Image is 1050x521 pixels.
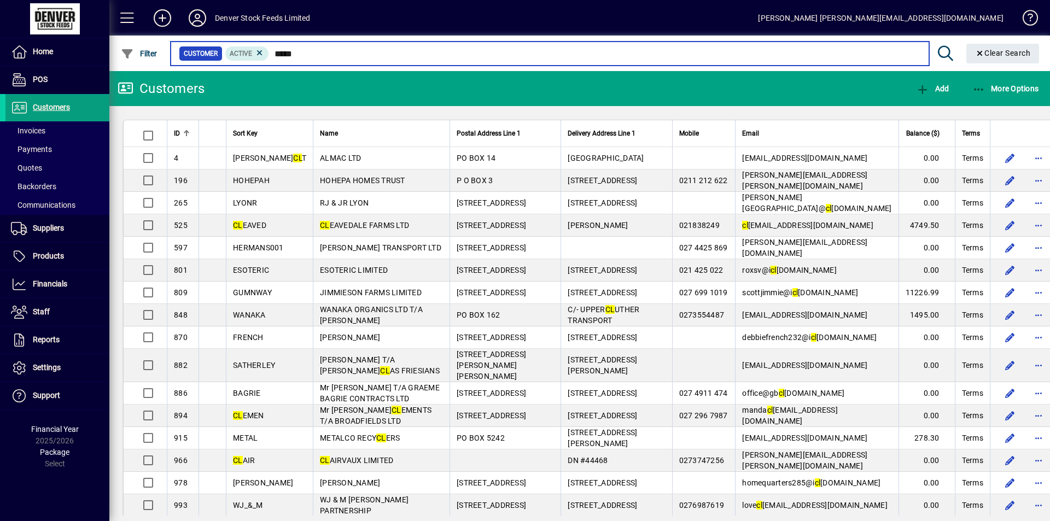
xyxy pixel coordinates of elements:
[906,127,940,139] span: Balance ($)
[457,333,526,342] span: [STREET_ADDRESS]
[742,288,858,297] span: scottjimmie@i [DOMAIN_NAME]
[811,333,817,342] em: cl
[33,75,48,84] span: POS
[970,79,1042,98] button: More Options
[320,478,380,487] span: [PERSON_NAME]
[742,311,867,319] span: [EMAIL_ADDRESS][DOMAIN_NAME]
[174,198,188,207] span: 265
[742,221,748,230] em: cl
[1030,239,1047,256] button: More options
[742,221,873,230] span: [EMAIL_ADDRESS][DOMAIN_NAME]
[962,332,983,343] span: Terms
[962,309,983,320] span: Terms
[742,389,844,397] span: office@gb [DOMAIN_NAME]
[568,266,637,274] span: [STREET_ADDRESS]
[233,411,243,420] em: CL
[1001,474,1019,491] button: Edit
[568,127,635,139] span: Delivery Address Line 1
[5,382,109,409] a: Support
[233,478,293,487] span: [PERSON_NAME]
[899,214,955,237] td: 4749.50
[679,456,725,465] span: 0273747256
[457,127,521,139] span: Postal Address Line 1
[184,48,218,59] span: Customer
[962,410,983,421] span: Terms
[11,163,42,172] span: Quotes
[1001,261,1019,279] button: Edit
[457,411,526,420] span: [STREET_ADDRESS]
[180,8,215,28] button: Profile
[742,333,877,342] span: debbiefrench232@i [DOMAIN_NAME]
[457,198,526,207] span: [STREET_ADDRESS]
[899,237,955,259] td: 0.00
[174,221,188,230] span: 525
[320,288,422,297] span: JIMMIESON FARMS LIMITED
[899,405,955,427] td: 0.00
[5,196,109,214] a: Communications
[457,350,526,380] span: [STREET_ADDRESS][PERSON_NAME][PERSON_NAME]
[1030,172,1047,189] button: More options
[174,266,188,274] span: 801
[233,266,269,274] span: ESOTERIC
[293,154,302,162] em: CL
[320,456,393,465] span: AIRVAUX LIMITED
[121,49,157,58] span: Filter
[779,389,785,397] em: cl
[568,305,639,325] span: C/- UPPER UTHER TRANSPORT
[233,411,264,420] span: EMEN
[5,38,109,66] a: Home
[174,478,188,487] span: 978
[31,425,79,434] span: Financial Year
[233,389,261,397] span: BAGRIE
[1030,407,1047,424] button: More options
[1030,452,1047,469] button: More options
[320,495,409,515] span: WJ & M [PERSON_NAME] PARTNERSHIP
[457,176,493,185] span: P O BOX 3
[568,478,637,487] span: [STREET_ADDRESS]
[215,9,311,27] div: Denver Stock Feeds Limited
[233,456,243,465] em: CL
[233,243,284,252] span: HERMANS001
[568,456,608,465] span: DN #44468
[1001,216,1019,234] button: Edit
[962,242,983,253] span: Terms
[457,311,500,319] span: PO BOX 162
[568,198,637,207] span: [STREET_ADDRESS]
[962,265,983,276] span: Terms
[742,450,867,470] span: [PERSON_NAME][EMAIL_ADDRESS][PERSON_NAME][DOMAIN_NAME]
[899,282,955,304] td: 11226.99
[233,288,272,297] span: GUMNWAY
[906,127,949,139] div: Balance ($)
[899,147,955,169] td: 0.00
[233,154,306,162] span: [PERSON_NAME] T
[174,288,188,297] span: 809
[756,501,762,510] em: cl
[1030,261,1047,279] button: More options
[568,333,637,342] span: [STREET_ADDRESS]
[233,361,275,370] span: SATHERLEY
[1001,356,1019,374] button: Edit
[899,259,955,282] td: 0.00
[972,84,1039,93] span: More Options
[1001,239,1019,256] button: Edit
[11,145,52,154] span: Payments
[230,50,252,57] span: Active
[1001,384,1019,402] button: Edit
[233,127,258,139] span: Sort Key
[962,287,983,298] span: Terms
[1014,2,1036,38] a: Knowledge Base
[233,501,263,510] span: WJ_&_M
[320,154,361,162] span: ALMAC LTD
[962,197,983,208] span: Terms
[5,298,109,326] a: Staff
[966,44,1040,63] button: Clear
[899,449,955,472] td: 0.00
[962,388,983,399] span: Terms
[1001,329,1019,346] button: Edit
[1001,149,1019,167] button: Edit
[233,176,270,185] span: HOHEPAH
[174,311,188,319] span: 848
[679,411,728,420] span: 027 296 7987
[962,175,983,186] span: Terms
[568,428,637,448] span: [STREET_ADDRESS][PERSON_NAME]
